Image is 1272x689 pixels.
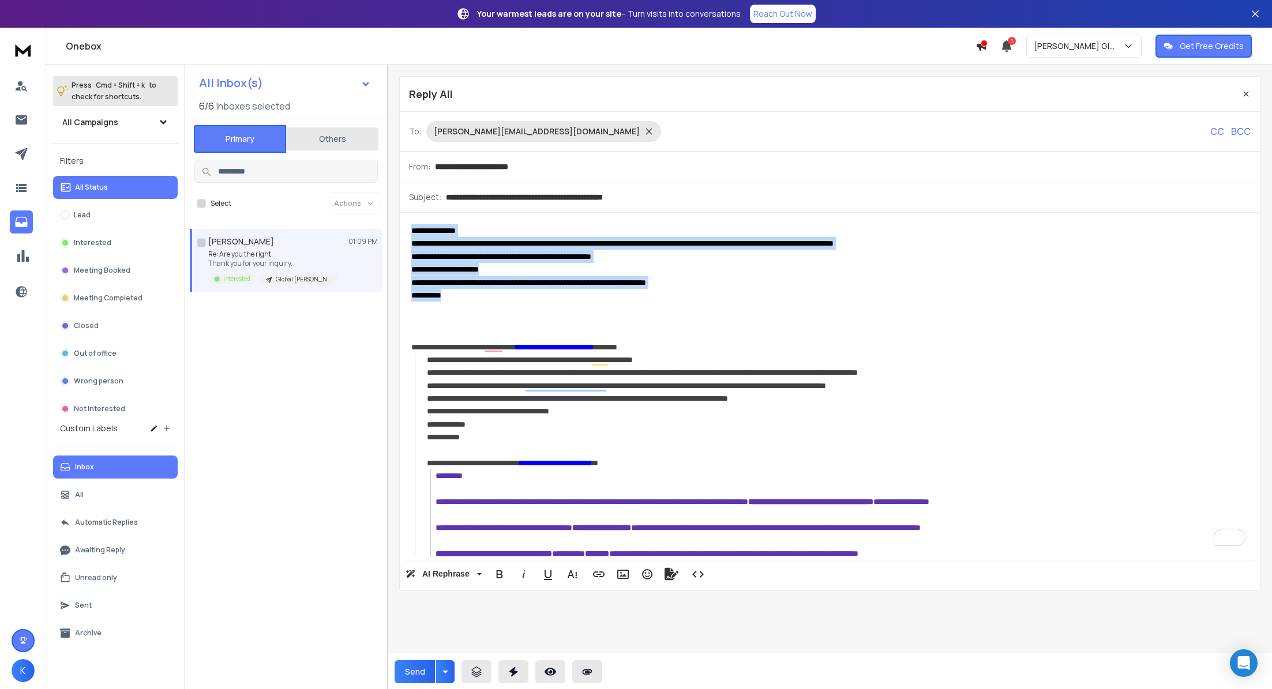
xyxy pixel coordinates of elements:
p: CC [1210,125,1224,138]
p: 01:09 PM [348,237,378,246]
p: Re: Are you the right [208,250,338,259]
button: Awaiting Reply [53,539,178,562]
h3: Filters [53,153,178,169]
p: Automatic Replies [75,518,138,527]
div: To enrich screen reader interactions, please activate Accessibility in Grammarly extension settings [400,213,1260,558]
p: Wrong person [74,376,123,386]
p: BCC [1231,125,1251,138]
p: Get Free Credits [1180,40,1244,52]
button: AI Rephrase [403,563,484,586]
button: Meeting Booked [53,259,178,282]
button: Interested [53,231,178,254]
p: Lead [74,210,91,220]
button: All [53,483,178,506]
p: To: [409,126,422,137]
label: Select [211,199,231,208]
button: More Text [561,563,583,586]
p: Press to check for shortcuts. [72,80,156,103]
h1: All Campaigns [62,116,118,128]
img: logo [12,39,35,61]
button: Closed [53,314,178,337]
button: Primary [194,125,286,153]
p: All Status [75,183,108,192]
a: Reach Out Now [750,5,816,23]
button: All Campaigns [53,111,178,134]
h1: Onebox [66,39,975,53]
button: Automatic Replies [53,511,178,534]
button: Bold (⌘B) [489,563,511,586]
button: Wrong person [53,370,178,393]
button: Insert Link (⌘K) [588,563,610,586]
p: Reply All [409,86,453,102]
button: Send [395,660,435,683]
p: Meeting Booked [74,266,130,275]
button: All Inbox(s) [190,71,380,95]
button: Italic (⌘I) [513,563,535,586]
button: Out of office [53,342,178,365]
button: K [12,659,35,682]
button: Inbox [53,455,178,479]
p: Subject: [409,191,441,203]
p: [PERSON_NAME][EMAIL_ADDRESS][DOMAIN_NAME] [434,126,640,137]
span: Cmd + Shift + k [94,78,147,92]
span: AI Rephrase [420,569,472,579]
p: Closed [74,321,99,330]
p: Sent [75,601,92,610]
p: Interested [74,238,111,247]
p: Interested [223,274,250,283]
button: Code View [687,563,709,586]
span: 1 [1008,37,1016,45]
button: All Status [53,176,178,199]
p: Awaiting Reply [75,545,125,555]
button: Signature [661,563,682,586]
p: Reach Out Now [753,8,812,20]
button: Not Interested [53,397,178,420]
p: [PERSON_NAME] Global [1034,40,1123,52]
button: Meeting Completed [53,287,178,310]
p: Out of office [74,349,117,358]
p: All [75,490,84,499]
p: Unread only [75,573,117,582]
p: Meeting Completed [74,293,142,303]
button: Emoticons [636,563,658,586]
p: Inbox [75,462,94,472]
button: Lead [53,204,178,227]
span: 6 / 6 [199,99,214,113]
button: Insert Image (⌘P) [612,563,634,586]
strong: Your warmest leads are on your site [477,8,621,19]
div: Open Intercom Messenger [1230,649,1258,677]
h3: Inboxes selected [216,99,290,113]
p: Global [PERSON_NAME]-[GEOGRAPHIC_DATA]-Safe [276,275,331,284]
button: Get Free Credits [1155,35,1252,58]
button: Underline (⌘U) [537,563,559,586]
p: – Turn visits into conversations [477,8,741,20]
button: Others [286,126,378,152]
button: Sent [53,594,178,617]
p: From: [409,161,430,172]
p: Archive [75,628,102,638]
h1: [PERSON_NAME] [208,236,274,247]
p: Not Interested [74,404,125,413]
h1: All Inbox(s) [199,77,263,89]
button: Archive [53,622,178,645]
button: Unread only [53,566,178,589]
p: Thank you for your inquiry. [208,259,338,268]
h3: Custom Labels [60,423,118,434]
